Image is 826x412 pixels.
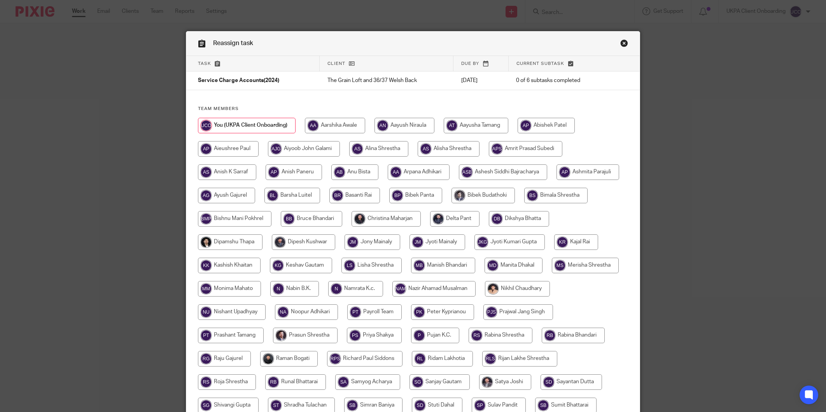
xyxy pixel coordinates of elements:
[327,77,446,84] p: The Grain Loft and 36/37 Welsh Back
[508,72,610,90] td: 0 of 6 subtasks completed
[461,77,500,84] p: [DATE]
[516,61,564,66] span: Current subtask
[198,78,279,84] span: Service Charge Accounts(2024)
[461,61,479,66] span: Due by
[198,106,628,112] h4: Team members
[198,61,211,66] span: Task
[620,39,628,50] a: Close this dialog window
[327,61,345,66] span: Client
[213,40,253,46] span: Reassign task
